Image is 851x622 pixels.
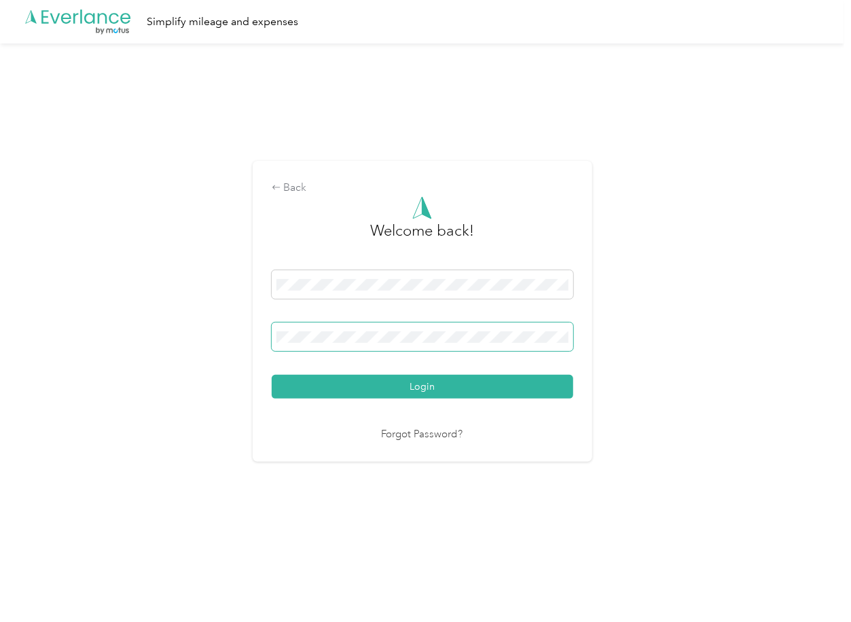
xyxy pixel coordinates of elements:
[775,546,851,622] iframe: Everlance-gr Chat Button Frame
[370,219,474,256] h3: greeting
[147,14,298,31] div: Simplify mileage and expenses
[272,180,573,196] div: Back
[272,375,573,399] button: Login
[382,427,463,443] a: Forgot Password?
